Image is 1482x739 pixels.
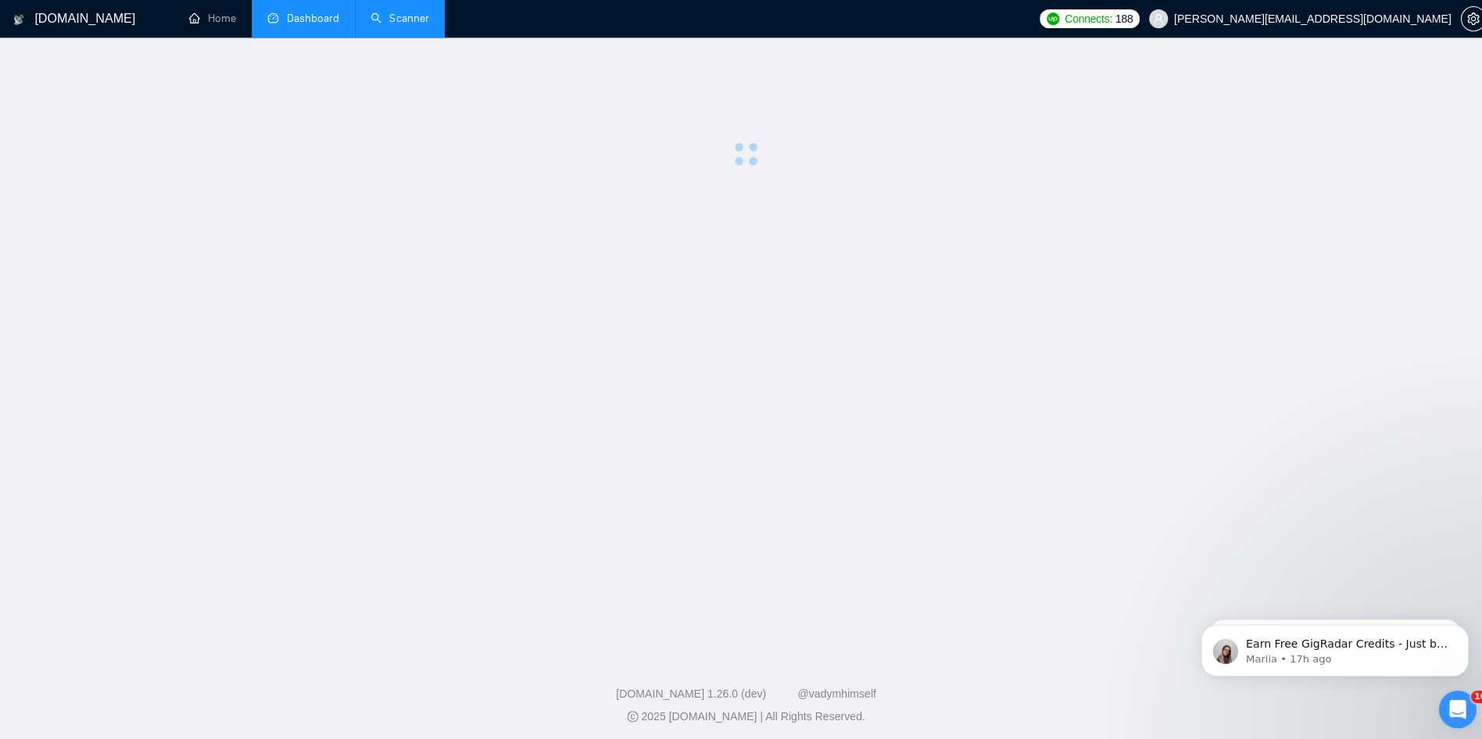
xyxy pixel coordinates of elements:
a: searchScanner [368,12,426,25]
span: Dashboard [285,12,337,25]
img: upwork-logo.png [1040,12,1052,25]
iframe: Intercom notifications message [1169,587,1482,697]
span: 188 [1108,10,1125,27]
a: homeHome [188,12,234,25]
span: setting [1452,12,1475,25]
div: 2025 [DOMAIN_NAME] | All Rights Reserved. [13,704,1469,720]
button: setting [1451,6,1476,31]
img: logo [13,7,24,32]
a: setting [1451,12,1476,25]
span: Connects: [1058,10,1104,27]
iframe: Intercom live chat [1429,686,1466,723]
span: dashboard [266,12,277,23]
a: @vadymhimself [792,683,870,695]
span: 10 [1461,686,1479,698]
span: copyright [623,706,634,717]
span: user [1145,13,1156,24]
a: [DOMAIN_NAME] 1.26.0 (dev) [612,683,761,695]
